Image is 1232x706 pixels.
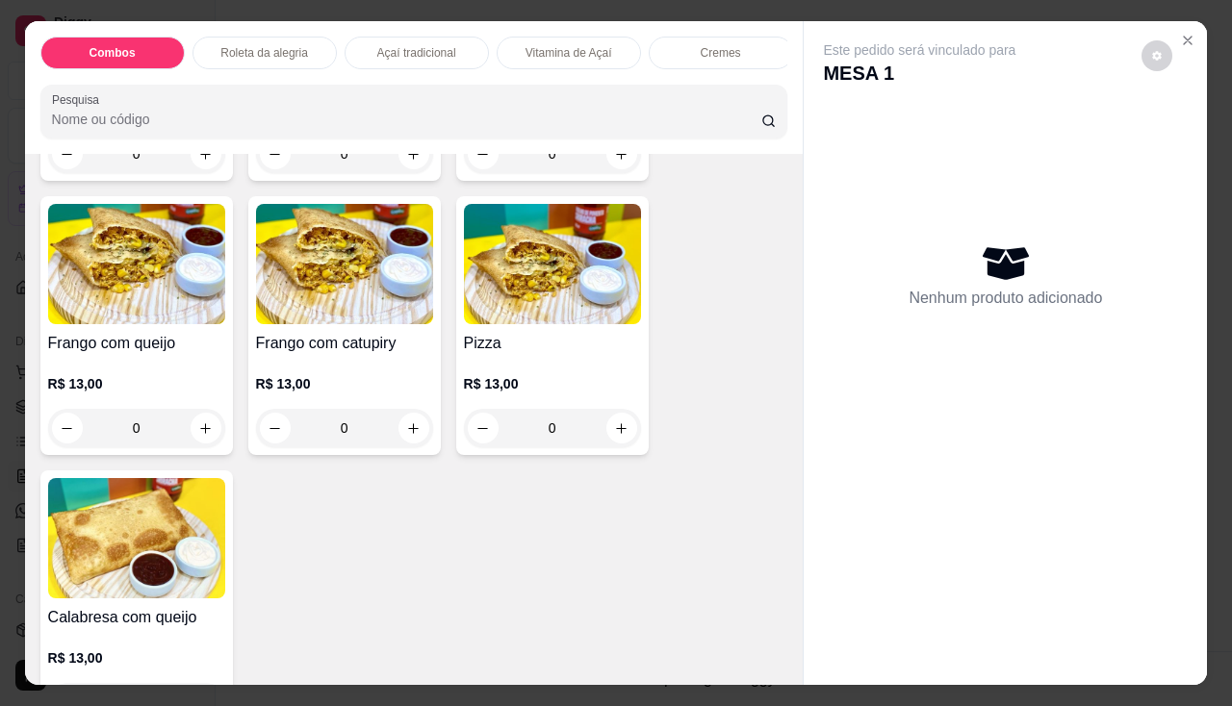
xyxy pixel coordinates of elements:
[52,110,761,129] input: Pesquisa
[464,332,641,355] h4: Pizza
[464,374,641,393] p: R$ 13,00
[464,204,641,324] img: product-image
[823,40,1015,60] p: Este pedido será vinculado para
[1142,40,1172,71] button: decrease-product-quantity
[90,45,136,61] p: Combos
[48,204,225,324] img: product-image
[823,60,1015,87] p: MESA 1
[1172,25,1203,56] button: Close
[220,45,308,61] p: Roleta da alegria
[909,287,1102,310] p: Nenhum produto adicionado
[256,332,433,355] h4: Frango com catupiry
[256,374,433,393] p: R$ 13,00
[377,45,456,61] p: Açaí tradicional
[48,648,225,668] p: R$ 13,00
[48,478,225,598] img: product-image
[526,45,612,61] p: Vitamina de Açaí
[52,91,106,108] label: Pesquisa
[701,45,741,61] p: Cremes
[48,374,225,393] p: R$ 13,00
[48,332,225,355] h4: Frango com queijo
[48,606,225,629] h4: Calabresa com queijo
[256,204,433,324] img: product-image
